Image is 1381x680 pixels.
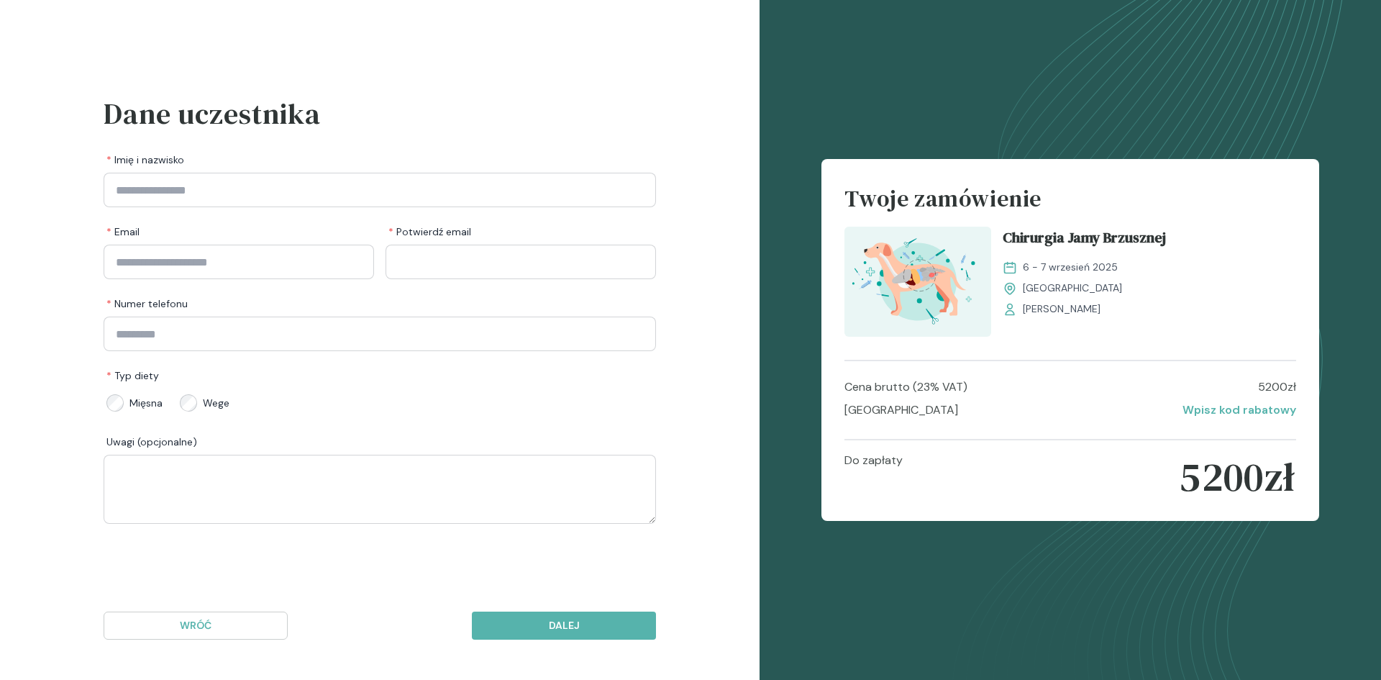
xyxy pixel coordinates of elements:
p: Cena brutto (23% VAT) [844,378,967,396]
p: Wpisz kod rabatowy [1182,402,1296,419]
span: 6 - 7 wrzesień 2025 [1023,260,1118,275]
span: Typ diety [106,368,159,383]
span: Wege [203,396,229,410]
span: Email [106,225,140,239]
button: Dalej [472,612,656,640]
input: Imię i nazwisko [104,173,656,207]
h4: Twoje zamówienie [844,182,1295,227]
span: Imię i nazwisko [106,153,184,167]
input: Mięsna [106,394,124,412]
span: Numer telefonu [106,296,188,311]
button: Wróć [104,612,288,640]
input: Wege [180,394,197,412]
span: [PERSON_NAME] [1023,302,1100,317]
p: Do zapłaty [844,452,903,502]
p: Wróć [116,618,275,633]
span: [GEOGRAPHIC_DATA] [1023,281,1122,296]
input: Numer telefonu [104,317,656,351]
span: Mięsna [129,396,163,410]
p: Dalej [484,618,644,633]
p: 5200 zł [1258,378,1296,396]
span: Potwierdź email [388,225,471,239]
input: Email [104,245,374,279]
span: Chirurgia Jamy Brzusznej [1003,227,1166,254]
input: Potwierdź email [386,245,656,279]
span: Uwagi (opcjonalne) [106,435,197,449]
p: 5200 zł [1179,452,1295,502]
img: aHfRokMqNJQqH-fc_ChiruJB_T.svg [844,227,991,337]
a: Chirurgia Jamy Brzusznej [1003,227,1295,254]
h3: Dane uczestnika [104,92,656,135]
p: [GEOGRAPHIC_DATA] [844,402,958,419]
